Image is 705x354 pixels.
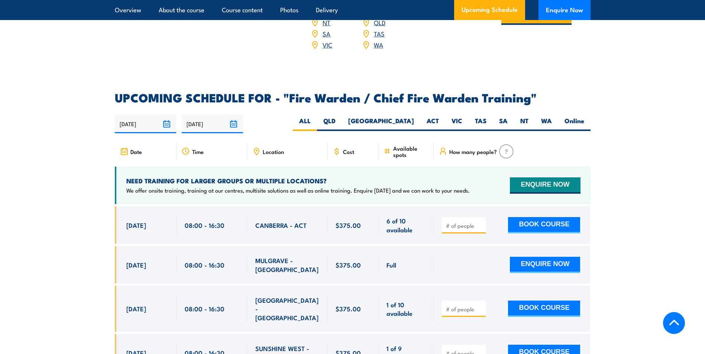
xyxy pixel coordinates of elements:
span: Date [130,148,142,155]
a: NT [323,18,330,27]
span: Available spots [393,145,429,158]
span: Cost [343,148,354,155]
input: From date [115,114,176,133]
label: NT [514,117,535,131]
input: # of people [446,222,483,229]
span: Location [263,148,284,155]
span: [GEOGRAPHIC_DATA] - [GEOGRAPHIC_DATA] [255,296,319,322]
span: How many people? [449,148,497,155]
label: SA [493,117,514,131]
span: $375.00 [336,260,361,269]
label: ALL [293,117,317,131]
a: SA [323,29,330,38]
span: 6 of 10 available [387,216,426,234]
button: ENQUIRE NOW [510,177,580,194]
span: [DATE] [126,304,146,313]
span: Full [387,260,396,269]
label: [GEOGRAPHIC_DATA] [342,117,420,131]
span: 1 of 10 available [387,300,426,318]
a: WA [374,40,383,49]
label: Online [558,117,591,131]
label: ACT [420,117,445,131]
span: $375.00 [336,304,361,313]
button: BOOK COURSE [508,301,580,317]
label: WA [535,117,558,131]
button: BOOK COURSE [508,217,580,233]
span: 08:00 - 16:30 [185,304,224,313]
span: [DATE] [126,221,146,229]
span: Time [192,148,204,155]
span: MULGRAVE - [GEOGRAPHIC_DATA] [255,256,319,273]
span: 08:00 - 16:30 [185,260,224,269]
h2: UPCOMING SCHEDULE FOR - "Fire Warden / Chief Fire Warden Training" [115,92,591,102]
span: CANBERRA - ACT [255,221,307,229]
a: TAS [374,29,385,38]
input: # of people [446,305,483,313]
button: ENQUIRE NOW [510,257,580,273]
label: QLD [317,117,342,131]
span: $375.00 [336,221,361,229]
a: VIC [323,40,332,49]
a: QLD [374,18,385,27]
input: To date [182,114,243,133]
h4: NEED TRAINING FOR LARGER GROUPS OR MULTIPLE LOCATIONS? [126,177,470,185]
span: [DATE] [126,260,146,269]
label: VIC [445,117,469,131]
p: We offer onsite training, training at our centres, multisite solutions as well as online training... [126,187,470,194]
label: TAS [469,117,493,131]
span: 08:00 - 16:30 [185,221,224,229]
